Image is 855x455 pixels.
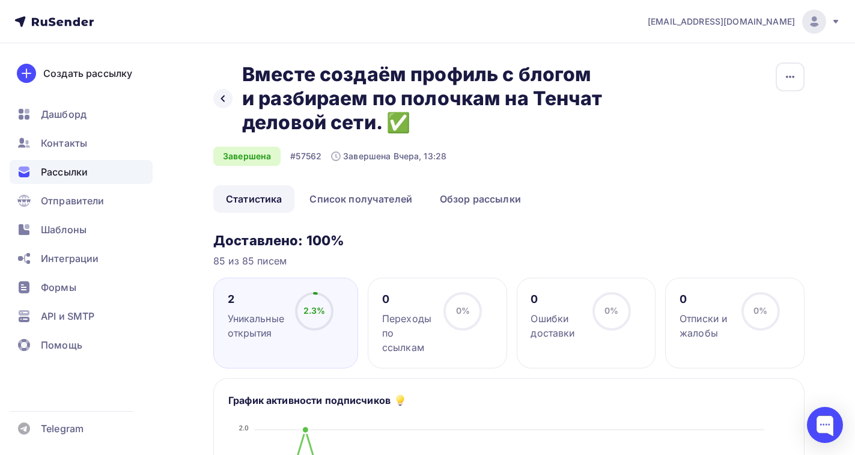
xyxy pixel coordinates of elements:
div: 85 из 85 писем [213,254,805,268]
div: 0 [382,292,433,307]
a: Рассылки [10,160,153,184]
a: Формы [10,275,153,299]
span: Контакты [41,136,87,150]
span: Помощь [41,338,82,352]
div: 2 [228,292,284,307]
div: 0 [531,292,582,307]
a: Дашборд [10,102,153,126]
div: Создать рассылку [43,66,132,81]
span: [EMAIL_ADDRESS][DOMAIN_NAME] [648,16,795,28]
span: 0% [753,305,767,316]
a: Отправители [10,189,153,213]
h5: График активности подписчиков [228,393,391,408]
a: Статистика [213,185,294,213]
div: Переходы по ссылкам [382,311,433,355]
a: Шаблоны [10,218,153,242]
a: Список получателей [297,185,425,213]
span: Отправители [41,194,105,208]
div: Ошибки доставки [531,311,582,340]
a: Контакты [10,131,153,155]
span: Дашборд [41,107,87,121]
span: 0% [604,305,618,316]
div: Завершена [213,147,281,166]
span: 0% [456,305,470,316]
h3: Доставлено: 100% [213,232,805,249]
div: 0 [680,292,731,307]
span: Интеграции [41,251,99,266]
span: API и SMTP [41,309,94,323]
div: Завершена Вчера, 13:28 [331,150,446,162]
h2: Вместе создаём профиль с блогом и разбираем по полочкам на Тенчат деловой сети. ✅ [242,63,605,135]
span: 2.3% [303,305,326,316]
span: Формы [41,280,76,295]
span: Рассылки [41,165,88,179]
div: Отписки и жалобы [680,311,731,340]
a: [EMAIL_ADDRESS][DOMAIN_NAME] [648,10,841,34]
span: Telegram [41,421,84,436]
div: Уникальные открытия [228,311,284,340]
span: Шаблоны [41,222,87,237]
tspan: 2.0 [239,424,249,432]
div: #57562 [290,150,321,162]
a: Обзор рассылки [427,185,534,213]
